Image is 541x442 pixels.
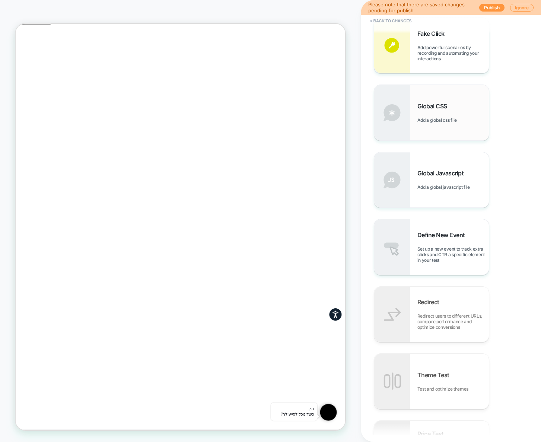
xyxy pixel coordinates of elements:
span: Redirect users to different URLs, compare performance and optimize conversions [417,313,489,330]
button: Publish [479,4,505,12]
span: Theme Test [417,371,453,379]
span: Set up a new event to track extra clicks and CTR a specific element in your test [417,246,489,263]
span: Add a global javascript file [417,184,474,190]
span: Test and optimize themes [417,386,472,392]
span: Redirect [417,298,443,306]
button: < Back to changes [366,15,416,27]
span: Add powerful scenarios by recording and automating your interactions [417,45,489,61]
span: Define New Event [417,231,469,239]
span: Add a global css file [417,117,461,123]
span: Price Test [417,430,448,438]
span: Global CSS [417,102,451,110]
span: Global Javascript [417,169,468,177]
span: Fake Click [417,30,448,37]
button: Ignore [510,4,534,12]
